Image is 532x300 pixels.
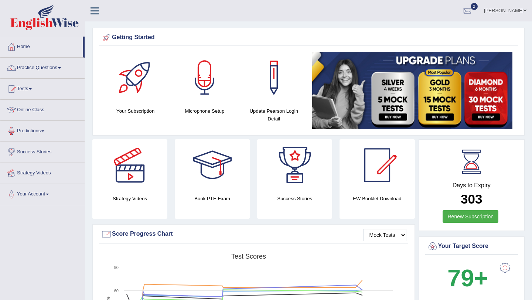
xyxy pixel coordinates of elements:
[0,58,85,76] a: Practice Questions
[0,79,85,97] a: Tests
[427,182,516,189] h4: Days to Expiry
[243,107,305,123] h4: Update Pearson Login Detail
[0,100,85,118] a: Online Class
[92,195,167,202] h4: Strategy Videos
[461,192,482,206] b: 303
[0,37,83,55] a: Home
[0,184,85,202] a: Your Account
[174,107,235,115] h4: Microphone Setup
[257,195,332,202] h4: Success Stories
[340,195,415,202] h4: EW Booklet Download
[0,163,85,181] a: Strategy Videos
[231,253,266,260] tspan: Test scores
[427,241,516,252] div: Your Target Score
[105,107,166,115] h4: Your Subscription
[312,52,512,129] img: small5.jpg
[114,289,119,293] text: 60
[0,121,85,139] a: Predictions
[101,229,406,240] div: Score Progress Chart
[443,210,498,223] a: Renew Subscription
[175,195,250,202] h4: Book PTE Exam
[447,265,488,292] b: 79+
[0,142,85,160] a: Success Stories
[101,32,516,43] div: Getting Started
[114,265,119,270] text: 90
[471,3,478,10] span: 2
